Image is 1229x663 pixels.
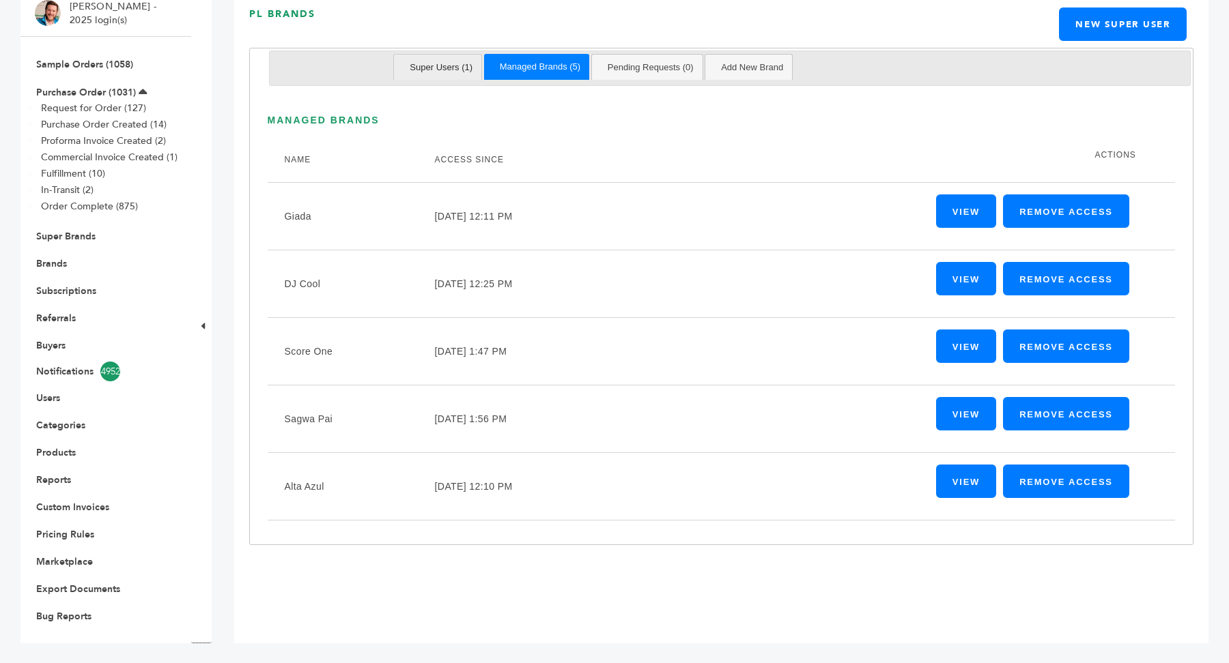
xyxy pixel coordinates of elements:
[41,183,94,196] a: In-Transit (2)
[268,138,418,183] th: Name
[36,312,76,325] a: Referrals
[418,250,636,318] td: [DATE] 12:25 PM
[1059,8,1187,41] a: New Super User
[36,58,133,71] a: Sample Orders (1058)
[36,583,120,595] a: Export Documents
[712,55,792,80] a: Add New Brand
[41,200,138,213] a: Order Complete (875)
[100,362,120,381] span: 4952
[936,194,996,228] a: View
[268,453,418,520] td: Alta Azul
[418,453,636,520] td: [DATE] 12:10 PM
[36,419,85,432] a: Categories
[936,329,996,363] a: View
[249,8,315,41] h3: PL Brands
[268,385,418,453] td: Sagwa Pai
[418,385,636,453] td: [DATE] 1:56 PM
[418,138,636,183] th: Access Since
[36,230,96,243] a: Super Brands
[1003,397,1129,430] a: Remove Access
[41,134,166,147] a: Proforma Invoice Created (2)
[936,397,996,430] a: View
[36,86,136,99] a: Purchase Order (1031)
[41,118,167,131] a: Purchase Order Created (14)
[36,284,96,297] a: Subscriptions
[36,257,67,270] a: Brands
[36,528,94,541] a: Pricing Rules
[936,465,996,498] a: View
[1003,262,1129,295] a: Remove Access
[418,183,636,250] td: [DATE] 12:11 PM
[491,54,590,79] a: Managed Brands (5)
[36,339,66,352] a: Buyers
[36,501,109,514] a: Custom Invoices
[36,392,60,404] a: Users
[268,183,418,250] td: Giada
[36,446,76,459] a: Products
[36,555,93,568] a: Marketplace
[36,610,91,623] a: Bug Reports
[599,55,703,80] a: Pending Requests (0)
[41,102,146,115] a: Request for Order (127)
[268,318,418,385] td: Score One
[1077,138,1135,173] th: Actions
[268,114,1176,138] h3: Managed Brands
[1003,329,1129,363] a: Remove Access
[36,362,175,381] a: Notifications4952
[36,473,71,486] a: Reports
[1003,465,1129,498] a: Remove Access
[41,167,105,180] a: Fulfillment (10)
[936,262,996,295] a: View
[418,318,636,385] td: [DATE] 1:47 PM
[1003,194,1129,228] a: Remove Access
[401,55,481,80] a: Super Users (1)
[41,151,178,164] a: Commercial Invoice Created (1)
[268,250,418,318] td: DJ Cool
